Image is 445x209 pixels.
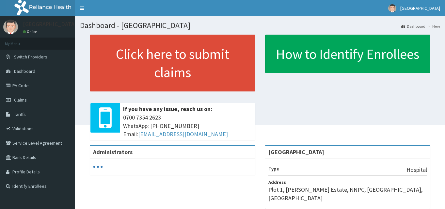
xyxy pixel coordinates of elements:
[123,113,252,138] span: 0700 7354 2623 WhatsApp: [PHONE_NUMBER] Email:
[400,5,440,11] span: [GEOGRAPHIC_DATA]
[268,179,286,185] b: Address
[14,111,26,117] span: Tariffs
[14,97,27,103] span: Claims
[265,35,431,73] a: How to Identify Enrollees
[426,24,440,29] li: Here
[138,130,228,138] a: [EMAIL_ADDRESS][DOMAIN_NAME]
[401,24,425,29] a: Dashboard
[406,166,427,174] p: Hospital
[93,148,133,156] b: Administrators
[23,21,77,27] p: [GEOGRAPHIC_DATA]
[14,54,47,60] span: Switch Providers
[14,68,35,74] span: Dashboard
[3,20,18,34] img: User Image
[268,166,279,172] b: Type
[388,4,396,12] img: User Image
[80,21,440,30] h1: Dashboard - [GEOGRAPHIC_DATA]
[93,162,103,172] svg: audio-loading
[268,148,324,156] strong: [GEOGRAPHIC_DATA]
[123,105,212,113] b: If you have any issue, reach us on:
[23,29,39,34] a: Online
[90,35,255,91] a: Click here to submit claims
[268,185,427,202] p: Plot 1, [PERSON_NAME] Estate, NNPC, [GEOGRAPHIC_DATA], [GEOGRAPHIC_DATA]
